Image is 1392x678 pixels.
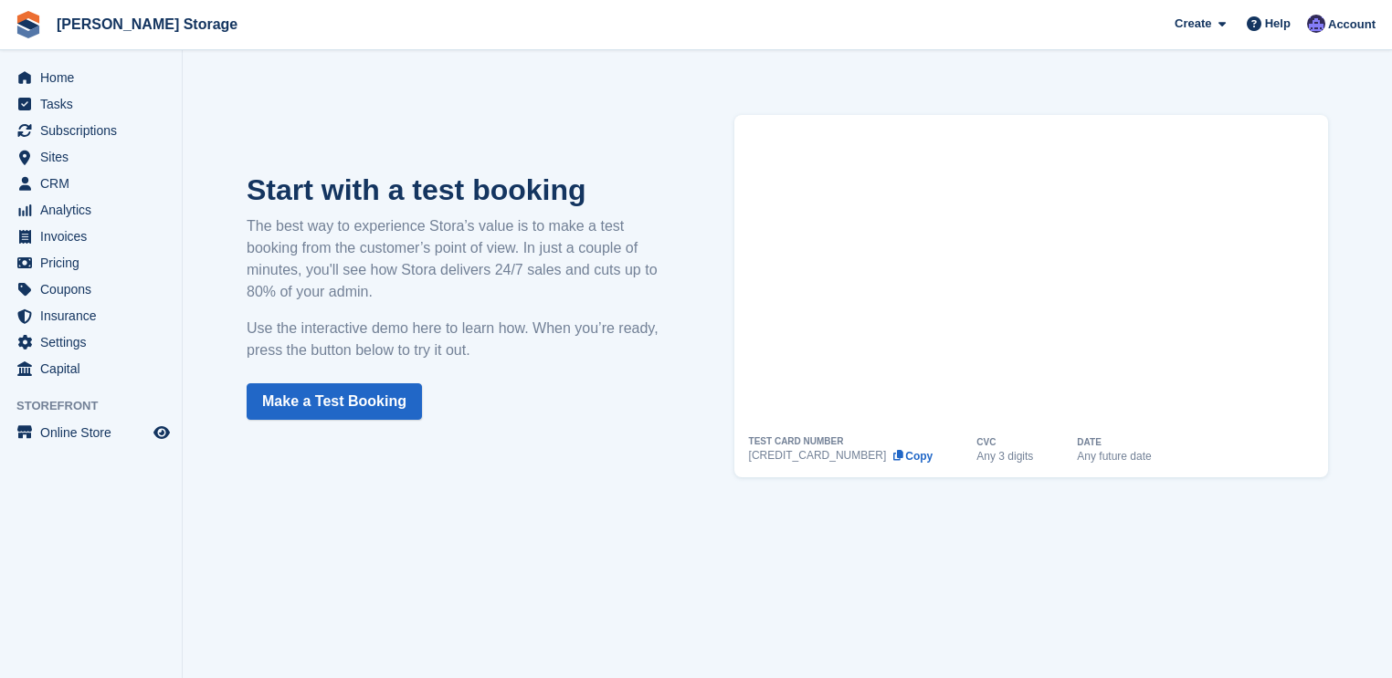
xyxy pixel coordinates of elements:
[40,356,150,381] span: Capital
[9,144,173,170] a: menu
[40,118,150,143] span: Subscriptions
[749,437,844,446] div: TEST CARD NUMBER
[891,450,933,463] button: Copy
[40,420,150,445] span: Online Store
[1328,16,1376,34] span: Account
[9,91,173,117] a: menu
[9,356,173,381] a: menu
[247,383,422,420] a: Make a Test Booking
[1265,15,1291,33] span: Help
[247,215,680,303] p: The best way to experience Stora’s value is to make a test booking from the customer’s point of v...
[40,171,150,196] span: CRM
[15,11,42,38] img: stora-icon-8386f47178a22dfd0bd8f6a31ec36ba5ce8667c1dd55bd0f319d3a0aa187defe.svg
[247,173,586,206] strong: Start with a test booking
[49,9,245,39] a: [PERSON_NAME] Storage
[151,422,173,443] a: Preview store
[40,329,150,355] span: Settings
[749,115,1313,437] iframe: How to Place a Test Booking
[9,224,173,249] a: menu
[9,171,173,196] a: menu
[247,318,680,361] p: Use the interactive demo here to learn how. When you’re ready, press the button below to try it out.
[9,250,173,276] a: menu
[40,250,150,276] span: Pricing
[1307,15,1325,33] img: Tim Sinnott
[40,65,150,90] span: Home
[1175,15,1211,33] span: Create
[749,450,887,461] div: [CREDIT_CARD_NUMBER]
[1077,438,1101,447] div: DATE
[40,197,150,223] span: Analytics
[976,438,996,447] div: CVC
[9,197,173,223] a: menu
[9,303,173,329] a: menu
[976,451,1033,462] div: Any 3 digits
[1077,451,1151,462] div: Any future date
[40,91,150,117] span: Tasks
[40,276,150,302] span: Coupons
[9,65,173,90] a: menu
[40,224,150,249] span: Invoices
[40,303,150,329] span: Insurance
[9,118,173,143] a: menu
[9,329,173,355] a: menu
[9,276,173,302] a: menu
[9,420,173,445] a: menu
[40,144,150,170] span: Sites
[16,397,182,415] span: Storefront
